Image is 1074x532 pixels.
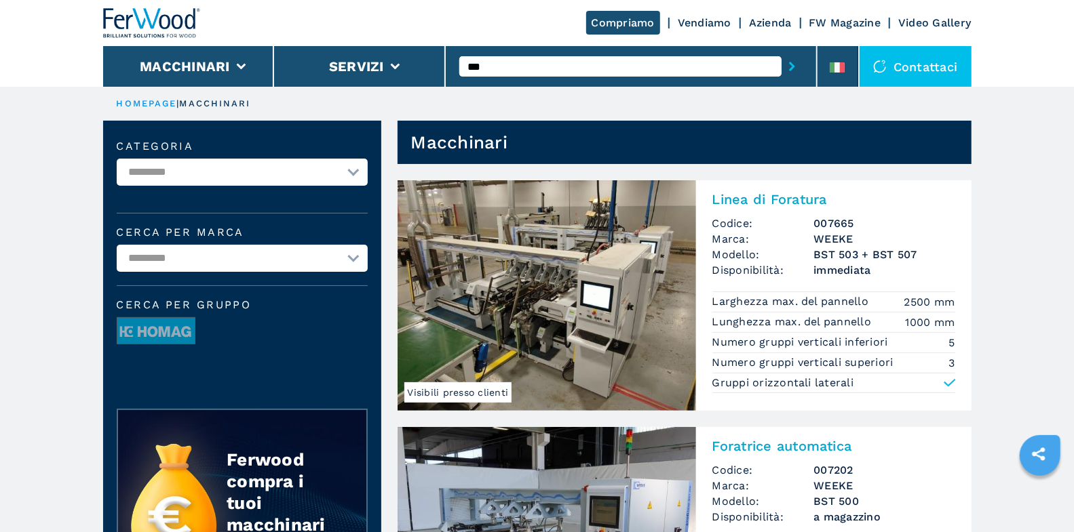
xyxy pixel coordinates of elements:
[898,16,971,29] a: Video Gallery
[860,46,972,87] div: Contattaci
[712,294,872,309] p: Larghezza max. del pannello
[814,231,955,247] h3: WEEKE
[712,493,814,509] span: Modello:
[906,314,955,330] em: 1000 mm
[1022,437,1056,471] a: sharethis
[712,438,955,454] h2: Foratrice automatica
[140,58,230,75] button: Macchinari
[176,98,179,108] span: |
[814,262,955,278] span: immediata
[873,60,887,73] img: Contattaci
[712,314,875,329] p: Lunghezza max. del pannello
[1016,471,1064,522] iframe: Chat
[814,509,955,525] span: a magazzino
[712,262,814,278] span: Disponibilità:
[712,509,814,525] span: Disponibilità:
[117,141,368,152] label: Categoria
[117,227,368,238] label: Cerca per marca
[117,318,195,345] img: image
[411,131,508,153] h1: Macchinari
[712,216,814,231] span: Codice:
[712,335,892,350] p: Numero gruppi verticali inferiori
[329,58,384,75] button: Servizi
[712,462,814,478] span: Codice:
[180,98,251,110] p: macchinari
[712,355,898,370] p: Numero gruppi verticali superiori
[712,375,854,390] p: Gruppi orizzontali laterali
[712,191,955,207] h2: Linea di Foratura
[948,335,955,350] em: 5
[117,98,177,108] a: HOMEPAGE
[948,355,955,371] em: 3
[814,478,955,493] h3: WEEKE
[103,8,201,38] img: Ferwood
[398,180,696,411] img: Linea di Foratura WEEKE BST 503 + BST 507
[712,247,814,262] span: Modello:
[814,462,955,478] h3: 007202
[398,180,972,411] a: Linea di Foratura WEEKE BST 503 + BST 507Visibili presso clientiLinea di ForaturaCodice:007665Mar...
[712,478,814,493] span: Marca:
[814,216,955,231] h3: 007665
[678,16,731,29] a: Vendiamo
[117,300,368,310] span: Cerca per Gruppo
[782,51,803,82] button: submit-button
[404,382,512,403] span: Visibili presso clienti
[814,493,955,509] h3: BST 500
[904,294,955,310] em: 2500 mm
[749,16,792,29] a: Azienda
[586,11,660,35] a: Compriamo
[712,231,814,247] span: Marca:
[814,247,955,262] h3: BST 503 + BST 507
[809,16,881,29] a: FW Magazine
